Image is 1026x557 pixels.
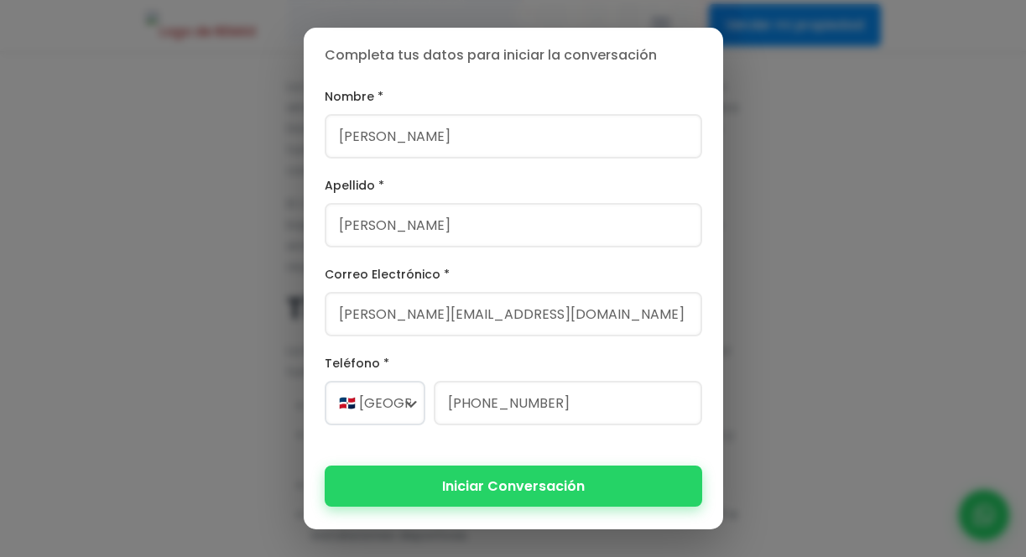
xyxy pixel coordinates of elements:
label: Teléfono * [325,353,702,374]
label: Apellido * [325,175,702,196]
button: Iniciar Conversación [325,466,702,507]
label: Correo Electrónico * [325,264,702,285]
input: 123-456-7890 [434,381,702,425]
label: Nombre * [325,86,702,107]
p: Completa tus datos para iniciar la conversación [325,45,702,65]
